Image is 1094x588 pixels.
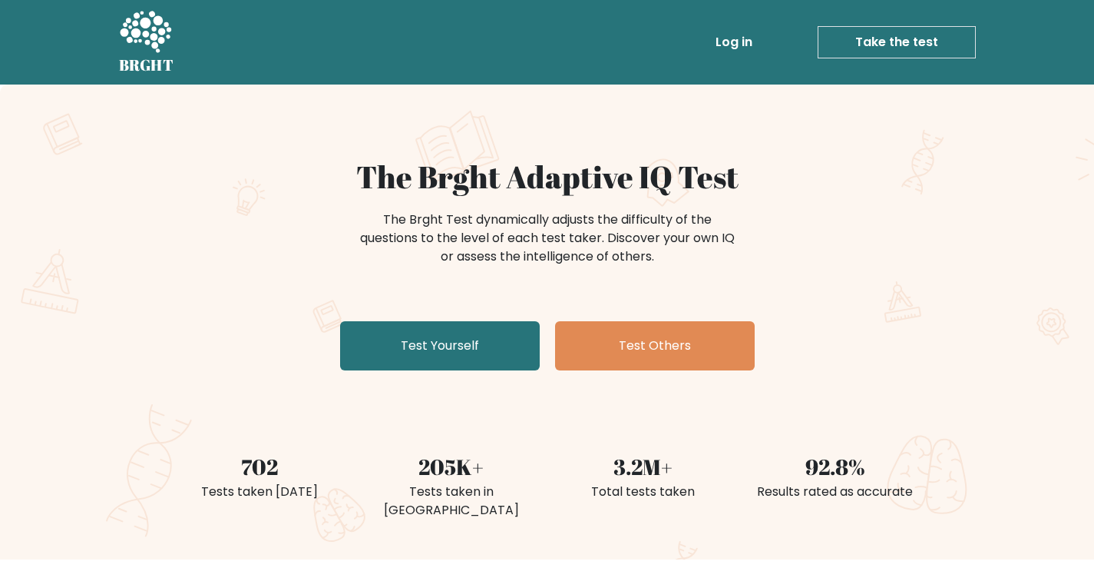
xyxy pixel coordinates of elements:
a: Test Others [555,321,755,370]
a: Log in [709,27,759,58]
div: 205K+ [365,450,538,483]
h1: The Brght Adaptive IQ Test [173,158,922,195]
a: BRGHT [119,6,174,78]
a: Take the test [818,26,976,58]
div: Total tests taken [557,483,730,501]
div: Results rated as accurate [749,483,922,501]
div: 702 [173,450,346,483]
div: Tests taken in [GEOGRAPHIC_DATA] [365,483,538,520]
h5: BRGHT [119,56,174,75]
div: 3.2M+ [557,450,730,483]
a: Test Yourself [340,321,540,370]
div: The Brght Test dynamically adjusts the difficulty of the questions to the level of each test take... [355,211,739,266]
div: 92.8% [749,450,922,483]
div: Tests taken [DATE] [173,483,346,501]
